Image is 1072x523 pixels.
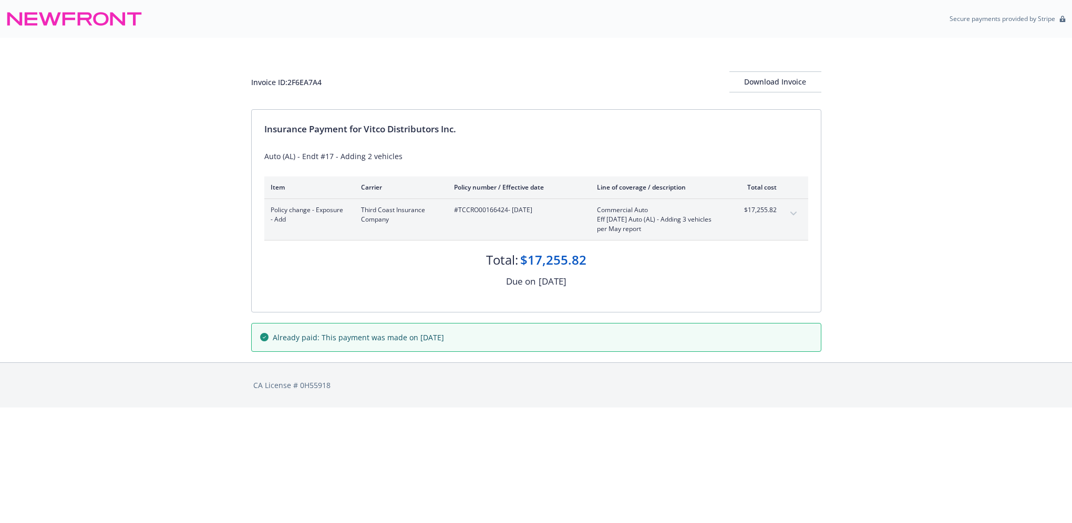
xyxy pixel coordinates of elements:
div: Auto (AL) - Endt #17 - Adding 2 vehicles [264,151,808,162]
div: CA License # 0H55918 [253,380,819,391]
div: Invoice ID: 2F6EA7A4 [251,77,322,88]
div: $17,255.82 [520,251,586,269]
div: Policy number / Effective date [454,183,580,192]
span: Commercial AutoEff [DATE] Auto (AL) - Adding 3 vehicles per May report [597,205,720,234]
span: Commercial Auto [597,205,720,215]
span: Third Coast Insurance Company [361,205,437,224]
p: Secure payments provided by Stripe [950,14,1055,23]
div: Download Invoice [729,72,821,92]
div: Carrier [361,183,437,192]
button: Download Invoice [729,71,821,92]
span: Eff [DATE] Auto (AL) - Adding 3 vehicles per May report [597,215,720,234]
div: Item [271,183,344,192]
div: Policy change - Exposure - AddThird Coast Insurance Company#TCCRO00166424- [DATE]Commercial AutoE... [264,199,808,240]
span: Already paid: This payment was made on [DATE] [273,332,444,343]
div: Due on [506,275,535,288]
span: Policy change - Exposure - Add [271,205,344,224]
div: Line of coverage / description [597,183,720,192]
div: [DATE] [539,275,566,288]
div: Total: [486,251,518,269]
span: #TCCRO00166424 - [DATE] [454,205,580,215]
button: expand content [785,205,802,222]
div: Total cost [737,183,777,192]
span: $17,255.82 [737,205,777,215]
div: Insurance Payment for Vitco Distributors Inc. [264,122,808,136]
